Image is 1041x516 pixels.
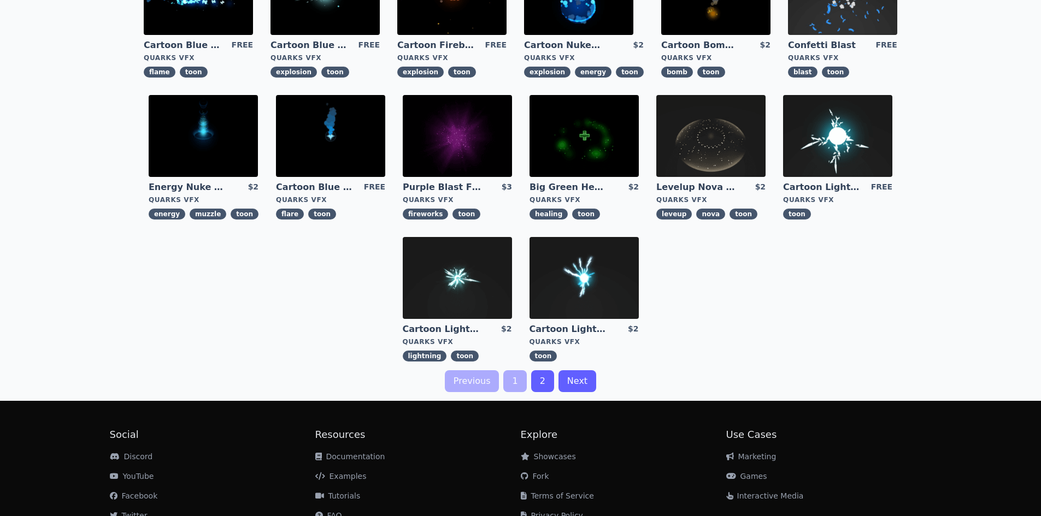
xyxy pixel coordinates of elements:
[315,491,361,500] a: Tutorials
[524,39,603,51] a: Cartoon Nuke Energy Explosion
[231,209,258,220] span: toon
[521,427,726,442] h2: Explore
[403,237,512,319] img: imgAlt
[149,95,258,177] img: imgAlt
[403,351,447,361] span: lightning
[503,370,526,392] a: 1
[783,209,811,220] span: toon
[558,370,596,392] a: Next
[760,39,770,51] div: $2
[822,67,850,78] span: toon
[726,491,804,500] a: Interactive Media
[358,39,380,51] div: FREE
[783,195,892,204] div: Quarks VFX
[696,209,725,220] span: nova
[364,181,385,193] div: FREE
[530,95,639,177] img: imgAlt
[315,427,521,442] h2: Resources
[315,472,367,481] a: Examples
[656,195,766,204] div: Quarks VFX
[661,54,771,62] div: Quarks VFX
[530,209,568,220] span: healing
[521,472,549,481] a: Fork
[276,195,385,204] div: Quarks VFX
[403,181,481,193] a: Purple Blast Fireworks
[530,323,608,335] a: Cartoon Lightning Ball with Bloom
[321,67,349,78] span: toon
[180,67,208,78] span: toon
[144,54,253,62] div: Quarks VFX
[575,67,611,78] span: energy
[308,209,336,220] span: toon
[403,195,512,204] div: Quarks VFX
[530,181,608,193] a: Big Green Healing Effect
[661,67,693,78] span: bomb
[403,209,448,220] span: fireworks
[730,209,757,220] span: toon
[871,181,892,193] div: FREE
[531,370,554,392] a: 2
[232,39,253,51] div: FREE
[403,337,512,346] div: Quarks VFX
[530,237,639,319] img: imgAlt
[144,39,222,51] a: Cartoon Blue Flamethrower
[726,452,777,461] a: Marketing
[661,39,740,51] a: Cartoon Bomb Fuse
[144,67,175,78] span: flame
[656,181,735,193] a: Levelup Nova Effect
[110,452,153,461] a: Discord
[149,181,227,193] a: Energy Nuke Muzzle Flash
[521,491,594,500] a: Terms of Service
[397,39,476,51] a: Cartoon Fireball Explosion
[633,39,643,51] div: $2
[726,427,932,442] h2: Use Cases
[276,181,355,193] a: Cartoon Blue Flare
[628,323,638,335] div: $2
[190,209,226,220] span: muzzle
[403,323,481,335] a: Cartoon Lightning Ball Explosion
[448,67,476,78] span: toon
[403,95,512,177] img: imgAlt
[270,67,317,78] span: explosion
[530,351,557,361] span: toon
[783,95,892,177] img: imgAlt
[397,54,507,62] div: Quarks VFX
[315,452,385,461] a: Documentation
[502,181,512,193] div: $3
[755,181,766,193] div: $2
[875,39,897,51] div: FREE
[501,323,511,335] div: $2
[788,67,817,78] span: blast
[248,181,258,193] div: $2
[616,67,644,78] span: toon
[656,209,692,220] span: leveup
[452,209,480,220] span: toon
[110,491,158,500] a: Facebook
[530,337,639,346] div: Quarks VFX
[524,54,644,62] div: Quarks VFX
[451,351,479,361] span: toon
[572,209,600,220] span: toon
[726,472,767,481] a: Games
[524,67,571,78] span: explosion
[276,95,385,177] img: imgAlt
[445,370,499,392] a: Previous
[783,181,862,193] a: Cartoon Lightning Ball
[521,452,576,461] a: Showcases
[656,95,766,177] img: imgAlt
[397,67,444,78] span: explosion
[485,39,507,51] div: FREE
[530,195,639,204] div: Quarks VFX
[110,472,154,481] a: YouTube
[149,195,258,204] div: Quarks VFX
[110,427,315,442] h2: Social
[788,54,897,62] div: Quarks VFX
[149,209,185,220] span: energy
[276,209,304,220] span: flare
[270,54,380,62] div: Quarks VFX
[697,67,725,78] span: toon
[628,181,639,193] div: $2
[788,39,867,51] a: Confetti Blast
[270,39,349,51] a: Cartoon Blue Gas Explosion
